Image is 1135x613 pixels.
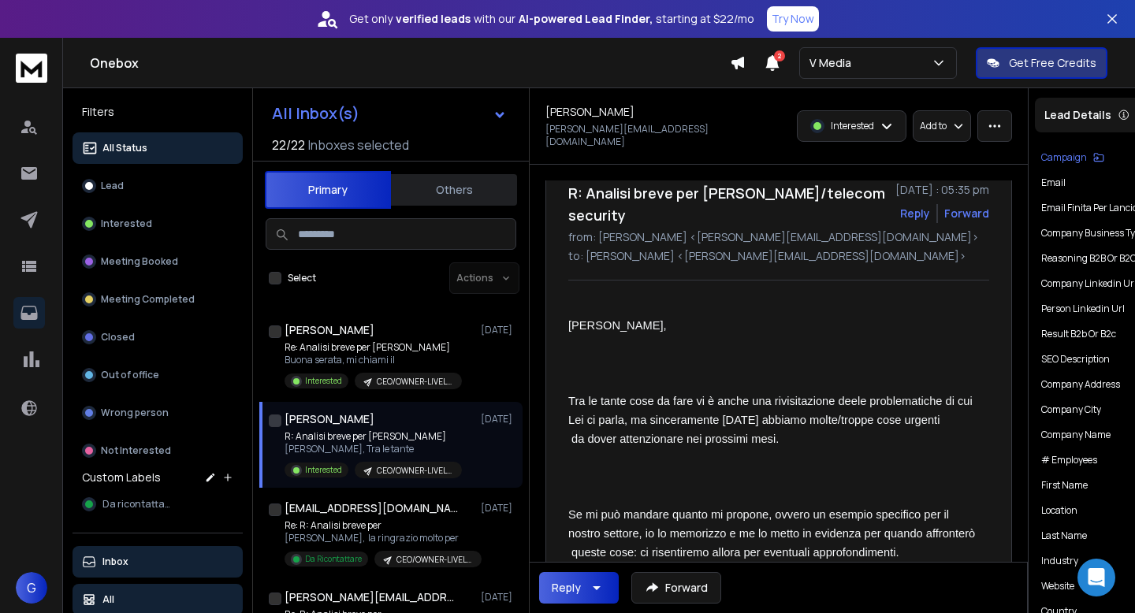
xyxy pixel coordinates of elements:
button: Closed [73,321,243,353]
p: Interested [831,120,874,132]
div: Reply [552,580,581,596]
img: logo [16,54,47,83]
p: V Media [809,55,858,71]
div: Forward [944,206,989,221]
p: [PERSON_NAME], Tra le tante [285,443,462,455]
p: [PERSON_NAME][EMAIL_ADDRESS][DOMAIN_NAME] [545,123,774,148]
p: CEO/OWNER-LIVELLO 3 - CONSAPEVOLE DEL PROBLEMA-PERSONALIZZAZIONI TARGET A-TEST 1 [377,376,452,388]
button: Out of office [73,359,243,391]
span: Tra le tante cose da fare vi è anche una rivisitazione deele problematiche di cui Lei ci parla, m... [568,395,976,445]
button: Da ricontattare [73,489,243,520]
button: Inbox [73,546,243,578]
p: Add to [920,120,947,132]
h1: Onebox [90,54,730,72]
label: Select [288,272,316,284]
p: CEO/OWNER-LIVELLO 3 - CONSAPEVOLE DEL PROBLEMA-PERSONALIZZAZIONI TARGET A-TEST 1 [377,465,452,477]
p: CEO/OWNER-LIVELLO 3 - CONSAPEVOLE DEL PROBLEMA-PERSONALIZZAZIONI TARGET A-TEST 1 [396,554,472,566]
p: SEO Description [1041,353,1110,366]
button: G [16,572,47,604]
button: Meeting Booked [73,246,243,277]
p: R: Analisi breve per [PERSON_NAME] [285,430,462,443]
p: # Employees [1041,454,1097,466]
p: Inbox [102,555,128,568]
button: Forward [631,572,721,604]
button: Lead [73,170,243,202]
h1: [PERSON_NAME] [285,322,374,338]
p: All Status [102,142,147,154]
h3: Inboxes selected [308,136,409,154]
p: [DATE] : 05:35 pm [895,182,989,198]
p: Re: Analisi breve per [PERSON_NAME] [285,341,462,354]
h1: [PERSON_NAME] [545,104,634,120]
p: Company Name [1041,429,1111,441]
p: [DATE] [481,413,516,425]
p: from: [PERSON_NAME] <[PERSON_NAME][EMAIL_ADDRESS][DOMAIN_NAME]> [568,229,989,245]
h1: All Inbox(s) [272,106,359,121]
button: Reply [539,572,619,604]
p: All [102,593,114,606]
button: Primary [265,171,391,209]
p: Meeting Booked [101,255,178,268]
p: industry [1041,555,1078,567]
p: Meeting Completed [101,293,195,306]
p: Buona serata, mi chiami il [285,354,462,366]
p: website [1041,580,1074,593]
p: location [1041,504,1077,517]
strong: verified leads [396,11,471,27]
h3: Custom Labels [82,470,161,485]
h1: [EMAIL_ADDRESS][DOMAIN_NAME] [285,500,458,516]
p: [PERSON_NAME], la ringrazio molto per [285,532,474,544]
p: Email [1041,176,1066,189]
p: Lead Details [1044,107,1111,123]
button: Try Now [767,6,819,32]
p: First Name [1041,479,1088,492]
p: Re: R: Analisi breve per [285,519,474,532]
h1: R: Analisi breve per [PERSON_NAME]/telecom security [568,182,886,226]
p: Lead [101,180,124,192]
p: Wrong person [101,407,169,419]
span: Da ricontattare [102,498,173,511]
h3: Filters [73,101,243,123]
p: Get only with our starting at $22/mo [349,11,754,27]
p: [DATE] [481,591,516,604]
button: Wrong person [73,397,243,429]
p: Result b2b or b2c [1041,328,1116,340]
p: Interested [101,217,152,230]
button: Meeting Completed [73,284,243,315]
span: 2 [774,50,785,61]
p: [DATE] [481,324,516,336]
p: Closed [101,331,135,344]
p: [DATE] [481,502,516,515]
strong: AI-powered Lead Finder, [519,11,653,27]
p: Person Linkedin Url [1041,303,1125,315]
p: Get Free Credits [1009,55,1096,71]
button: Not Interested [73,435,243,466]
p: Da Ricontattare [305,553,362,565]
p: Not Interested [101,444,171,457]
p: Last Name [1041,529,1087,542]
button: Others [391,173,517,207]
button: All Status [73,132,243,164]
p: Interested [305,464,342,476]
span: [PERSON_NAME], [568,319,667,332]
p: Company Address [1041,378,1120,391]
h1: [PERSON_NAME][EMAIL_ADDRESS][DOMAIN_NAME] [285,589,458,605]
p: Out of office [101,369,159,381]
p: Company City [1041,403,1101,416]
button: Campaign [1041,151,1104,164]
button: All Inbox(s) [259,98,519,129]
p: Interested [305,375,342,387]
p: Try Now [772,11,814,27]
h1: [PERSON_NAME] [285,411,374,427]
button: Get Free Credits [976,47,1107,79]
p: Campaign [1041,151,1087,164]
button: Reply [900,206,930,221]
div: Open Intercom Messenger [1077,559,1115,596]
button: Interested [73,208,243,240]
span: 22 / 22 [272,136,305,154]
span: Se mi può mandare quanto mi propone, ovvero un esempio specifico per il nostro settore, io lo mem... [568,508,975,559]
p: to: [PERSON_NAME] <[PERSON_NAME][EMAIL_ADDRESS][DOMAIN_NAME]> [568,248,989,264]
